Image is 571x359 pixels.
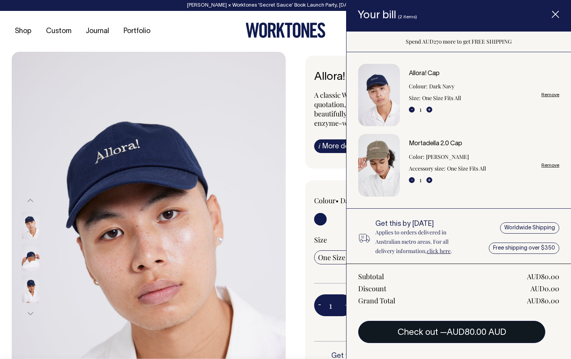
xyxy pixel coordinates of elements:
[22,275,39,303] img: dark-navy
[409,152,424,162] dt: Color:
[358,272,384,281] div: Subtotal
[358,296,395,305] div: Grand Total
[429,82,454,91] dd: Dark Navy
[406,38,512,45] span: Spend AUD270 more to get FREE SHIPPING
[314,196,403,205] div: Colour
[340,196,373,205] label: Dark Navy
[409,93,421,103] dt: Size:
[426,152,469,162] dd: [PERSON_NAME]
[426,177,432,183] button: +
[409,71,440,76] a: Allora! Cap
[43,25,74,38] a: Custom
[358,321,545,343] button: Check out —AUD80.00 AUD
[447,164,486,173] dd: One Size Fits All
[25,192,36,209] button: Previous
[527,296,559,305] div: AUD80.00
[12,25,35,38] a: Shop
[341,297,353,313] button: +
[25,305,36,322] button: Next
[314,71,535,83] h6: Allora! Cap
[336,196,339,205] span: •
[120,25,154,38] a: Portfolio
[22,243,39,271] img: dark-navy
[426,107,432,113] button: +
[541,92,559,97] a: Remove
[358,284,386,293] div: Discount
[318,253,368,262] span: One Size Fits All
[427,247,451,255] a: click here
[527,272,559,281] div: AUD80.00
[375,228,468,256] p: Applies to orders delivered in Australian metro areas. For all delivery information, .
[314,250,371,264] input: One Size Fits All
[447,329,506,336] span: AUD80.00 AUD
[409,141,462,146] a: Mortadella 2.0 Cap
[530,284,559,293] div: AUD0.00
[314,297,325,313] button: -
[83,25,112,38] a: Journal
[314,139,367,153] a: iMore details
[409,82,428,91] dt: Colour:
[375,220,468,228] h6: Get this by [DATE]
[409,107,415,113] button: -
[22,211,39,239] img: dark-navy
[358,134,400,196] img: Mortadella 2.0 Cap
[314,235,535,245] div: Size
[398,15,417,19] span: (2 items)
[409,164,445,173] dt: Accessory size:
[541,163,559,168] a: Remove
[8,3,563,8] div: [PERSON_NAME] × Worktones ‘Secret Sauce’ Book Launch Party, [DATE]. .
[422,93,461,103] dd: One Size Fits All
[409,177,415,183] button: -
[358,64,400,127] img: Allora! Cap
[314,90,535,128] p: A classic Worktones dad cap emblazoned with our favourite Italian quotation, Allora! The embroide...
[318,142,320,150] span: i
